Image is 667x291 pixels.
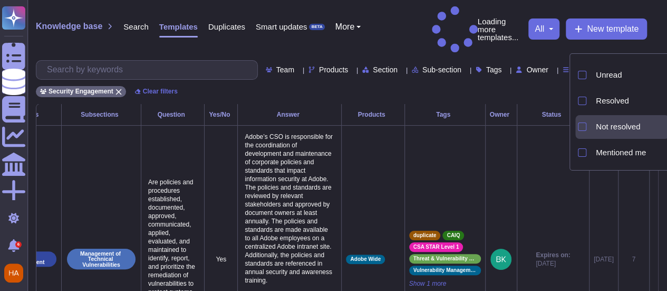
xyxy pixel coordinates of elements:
[143,88,178,95] span: Clear filters
[146,111,200,118] div: Question
[490,249,511,270] img: user
[594,255,614,264] div: [DATE]
[535,25,553,33] button: all
[123,23,149,31] span: Search
[413,245,459,250] span: CSA STAR Level 1
[209,111,233,118] div: Yes/No
[242,111,337,118] div: Answer
[432,6,523,52] p: Loading more templates...
[4,264,23,283] img: user
[596,148,665,157] div: Mentioned me
[256,23,307,31] span: Smart updates
[350,257,381,262] span: Adobe Wide
[596,96,665,106] div: Resolved
[413,268,477,273] span: Vulnerability Management
[596,148,646,157] span: Mentioned me
[2,261,31,285] button: user
[319,66,348,73] span: Products
[596,96,629,106] span: Resolved
[535,25,544,33] span: all
[36,22,102,31] span: Knowledge base
[208,23,245,31] span: Duplicates
[335,23,361,31] button: More
[447,233,460,238] span: CAIQ
[490,111,513,118] div: Owner
[413,233,437,238] span: duplicate
[566,18,647,40] button: New template
[536,259,570,268] span: [DATE]
[346,111,400,118] div: Products
[335,23,354,31] span: More
[71,251,132,268] p: Management of Technical Vulnerabilities
[486,66,502,73] span: Tags
[596,122,665,132] div: Not resolved
[413,256,477,261] span: Threat & Vulnerability Management
[15,241,22,248] div: 6
[536,251,570,259] span: Expires on:
[409,279,481,288] span: Show 1 more
[42,61,257,79] input: Search by keywords
[521,111,585,118] div: Status
[596,122,640,132] span: Not resolved
[587,25,639,33] span: New template
[409,111,481,118] div: Tags
[66,111,137,118] div: Subsections
[209,255,233,264] p: Yes
[422,66,461,73] span: Sub-section
[373,66,398,73] span: Section
[596,70,622,80] span: Unread
[49,88,113,95] span: Security Engagement
[309,24,324,30] div: BETA
[596,70,665,80] div: Unread
[159,23,198,31] span: Templates
[276,66,294,73] span: Team
[526,66,548,73] span: Owner
[623,255,645,264] div: 7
